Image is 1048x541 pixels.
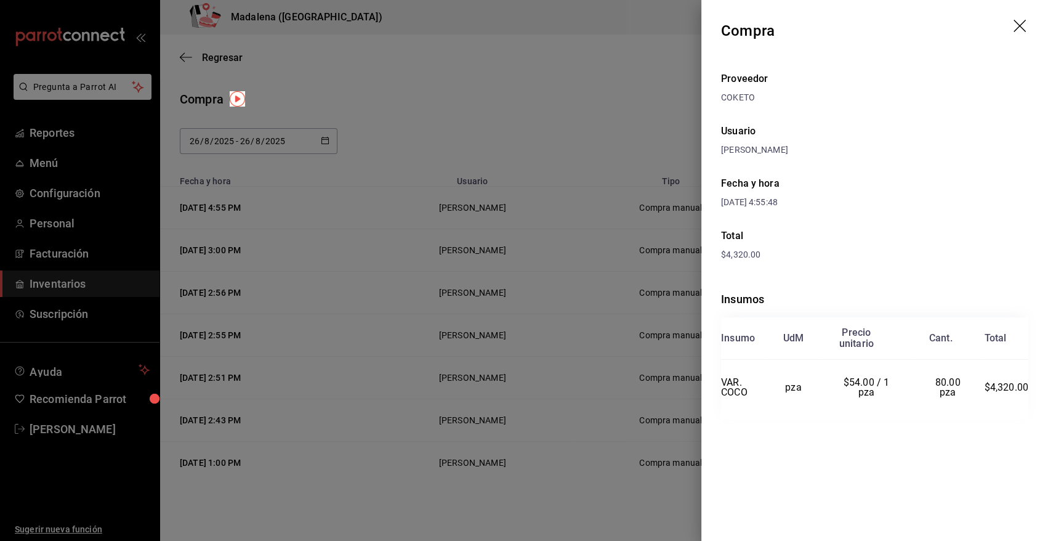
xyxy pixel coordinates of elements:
span: $4,320.00 [984,381,1028,393]
div: Compra [721,20,775,42]
td: pza [765,360,821,415]
div: COKETO [721,91,1028,104]
button: drag [1014,20,1028,35]
div: UdM [783,333,804,344]
div: Insumo [721,333,755,344]
div: Usuario [721,124,1028,139]
div: Proveedor [721,71,1028,86]
div: Precio unitario [839,327,874,349]
div: [PERSON_NAME] [721,144,1028,157]
span: $4,320.00 [721,250,760,259]
div: Total [721,229,1028,243]
div: Insumos [721,291,1028,307]
div: Fecha y hora [721,176,875,191]
div: [DATE] 4:55:48 [721,196,875,209]
td: VAR. COCO [721,360,765,415]
span: 80.00 pza [935,376,963,398]
img: Tooltip marker [230,91,245,107]
span: $54.00 / 1 pza [844,376,892,398]
div: Total [984,333,1006,344]
div: Cant. [929,333,953,344]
